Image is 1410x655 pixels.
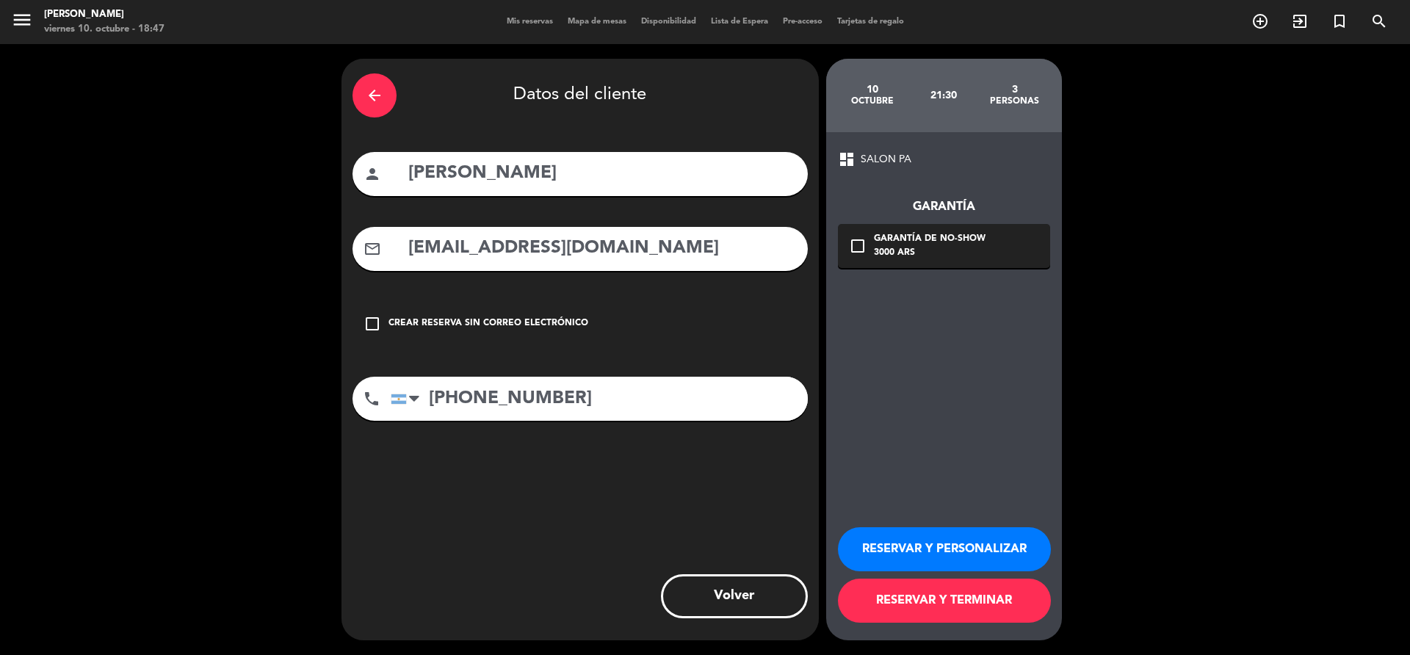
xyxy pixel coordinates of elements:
span: Mapa de mesas [560,18,634,26]
div: personas [979,95,1050,107]
input: Número de teléfono... [391,377,808,421]
button: RESERVAR Y TERMINAR [838,579,1051,623]
span: Disponibilidad [634,18,704,26]
i: phone [363,390,380,408]
span: SALON PA [861,151,911,168]
i: menu [11,9,33,31]
div: 21:30 [908,70,979,121]
span: Pre-acceso [775,18,830,26]
div: octubre [837,95,908,107]
i: exit_to_app [1291,12,1309,30]
div: 3000 ARS [874,246,986,261]
span: Tarjetas de regalo [830,18,911,26]
span: dashboard [838,151,856,168]
div: 3 [979,84,1050,95]
div: viernes 10. octubre - 18:47 [44,22,164,37]
i: mail_outline [364,240,381,258]
div: Crear reserva sin correo electrónico [388,316,588,331]
i: check_box_outline_blank [364,315,381,333]
button: menu [11,9,33,36]
i: check_box_outline_blank [849,237,867,255]
button: Volver [661,574,808,618]
input: Nombre del cliente [407,159,797,189]
i: person [364,165,381,183]
i: arrow_back [366,87,383,104]
div: Datos del cliente [352,70,808,121]
button: RESERVAR Y PERSONALIZAR [838,527,1051,571]
div: Garantía de no-show [874,232,986,247]
div: 10 [837,84,908,95]
div: Argentina: +54 [391,377,425,420]
span: Mis reservas [499,18,560,26]
i: add_circle_outline [1251,12,1269,30]
input: Email del cliente [407,234,797,264]
i: turned_in_not [1331,12,1348,30]
span: Lista de Espera [704,18,775,26]
div: Garantía [838,198,1050,217]
div: [PERSON_NAME] [44,7,164,22]
i: search [1370,12,1388,30]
